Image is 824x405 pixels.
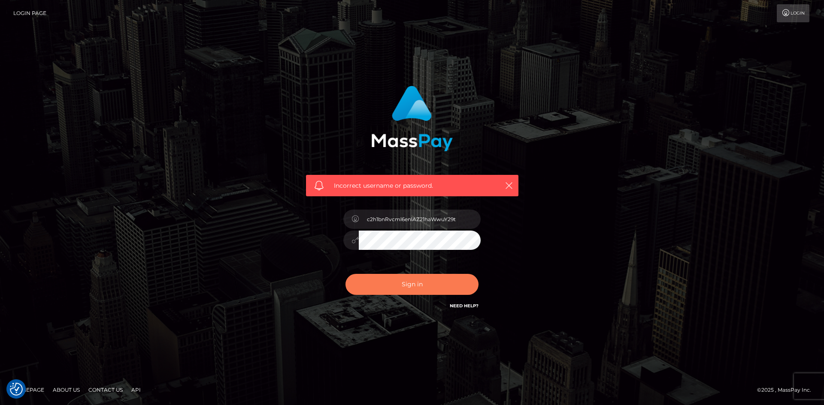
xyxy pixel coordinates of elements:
div: © 2025 , MassPay Inc. [757,385,818,395]
span: Incorrect username or password. [334,181,491,190]
a: Contact Us [85,383,126,396]
a: About Us [49,383,83,396]
img: MassPay Login [371,86,453,151]
a: API [128,383,144,396]
button: Sign in [345,274,479,295]
a: Need Help? [450,303,479,309]
input: Username... [359,210,481,229]
a: Homepage [9,383,48,396]
img: Revisit consent button [10,383,23,396]
a: Login Page [13,4,46,22]
button: Consent Preferences [10,383,23,396]
a: Login [777,4,809,22]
